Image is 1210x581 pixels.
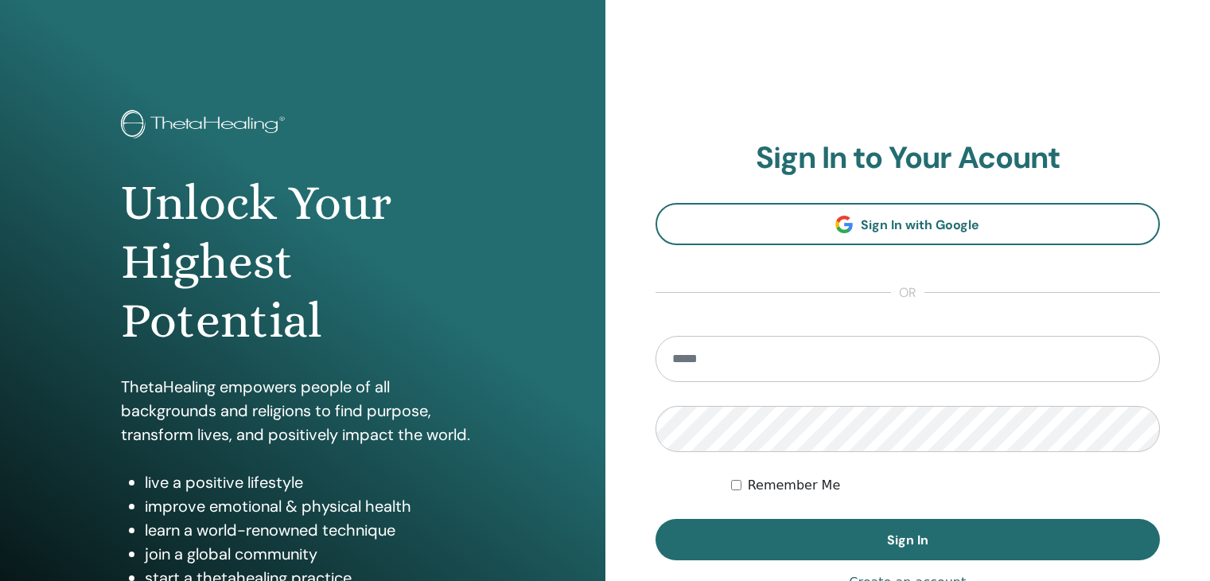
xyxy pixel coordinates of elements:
[145,470,484,494] li: live a positive lifestyle
[861,216,979,233] span: Sign In with Google
[891,283,924,302] span: or
[121,375,484,446] p: ThetaHealing empowers people of all backgrounds and religions to find purpose, transform lives, a...
[656,140,1161,177] h2: Sign In to Your Acount
[731,476,1160,495] div: Keep me authenticated indefinitely or until I manually logout
[145,542,484,566] li: join a global community
[145,494,484,518] li: improve emotional & physical health
[121,174,484,351] h1: Unlock Your Highest Potential
[748,476,841,495] label: Remember Me
[656,519,1161,560] button: Sign In
[656,203,1161,245] a: Sign In with Google
[145,518,484,542] li: learn a world-renowned technique
[887,532,928,548] span: Sign In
